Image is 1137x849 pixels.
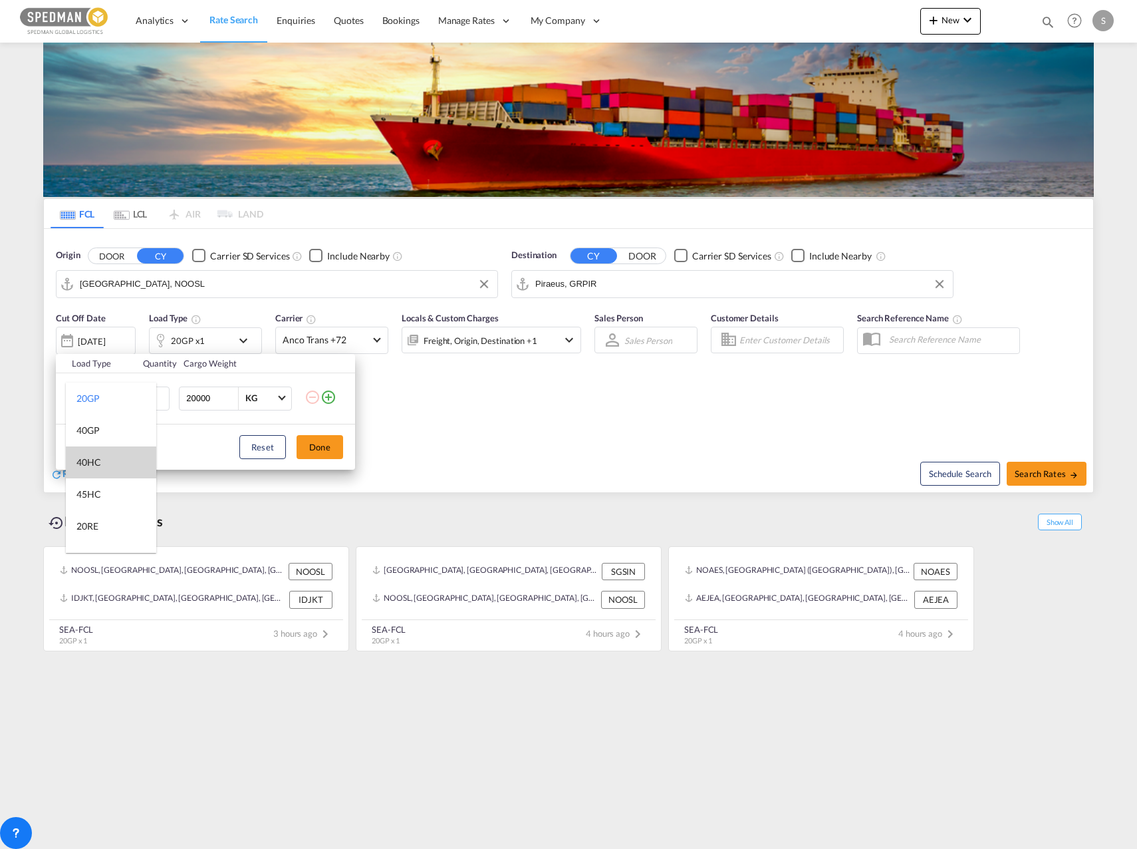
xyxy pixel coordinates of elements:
[76,520,98,533] div: 20RE
[76,552,98,565] div: 40RE
[76,424,100,437] div: 40GP
[76,392,100,405] div: 20GP
[76,488,101,501] div: 45HC
[76,456,101,469] div: 40HC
